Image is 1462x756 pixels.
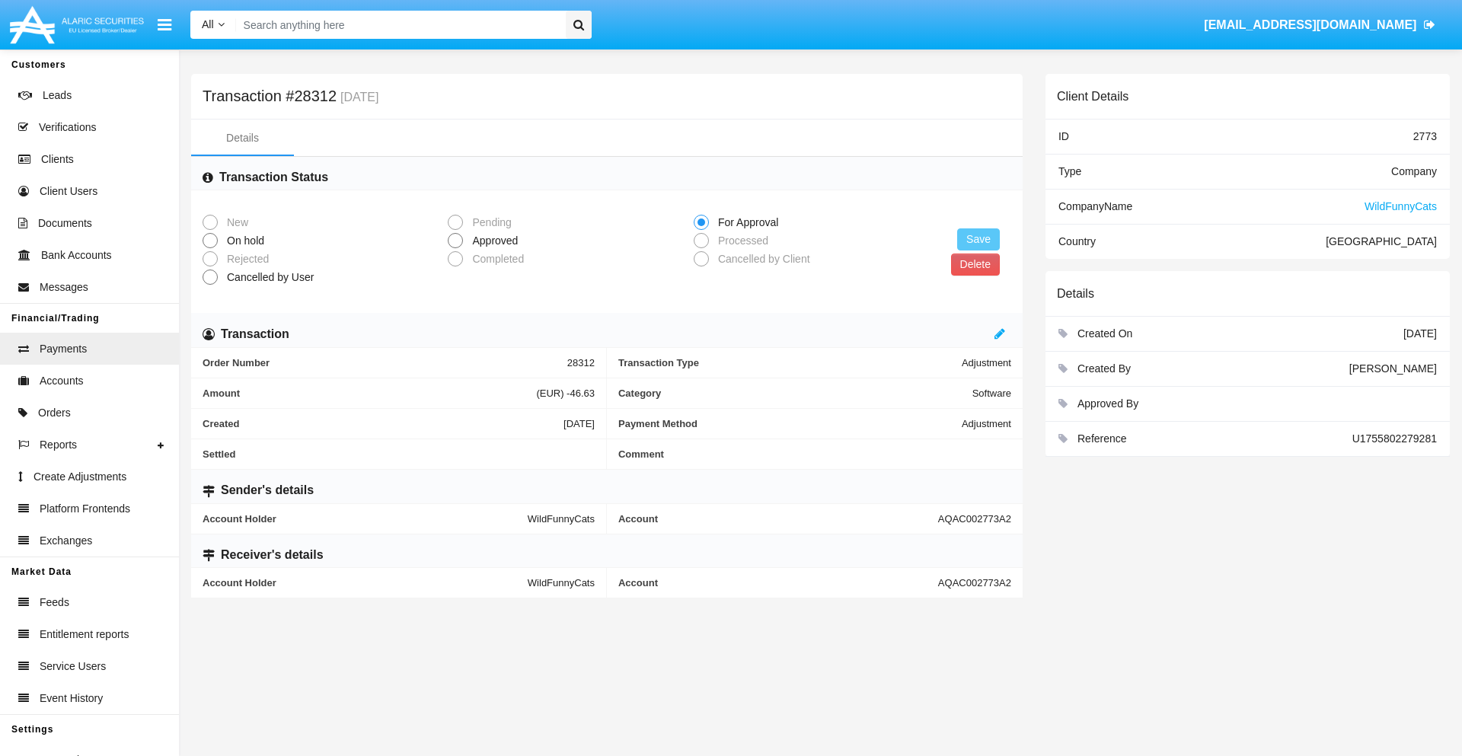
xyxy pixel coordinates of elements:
[203,513,528,525] span: Account Holder
[41,247,112,263] span: Bank Accounts
[1403,327,1437,340] span: [DATE]
[40,659,106,675] span: Service Users
[618,418,962,429] span: Payment Method
[34,469,126,485] span: Create Adjustments
[938,577,1011,589] span: AQAC002773A2
[40,595,69,611] span: Feeds
[202,18,214,30] span: All
[221,326,289,343] h6: Transaction
[40,691,103,707] span: Event History
[463,251,528,267] span: Completed
[567,357,595,368] span: 28312
[8,2,146,47] img: Logo image
[203,418,563,429] span: Created
[528,577,595,589] span: WildFunnyCats
[39,120,96,136] span: Verifications
[1058,130,1069,142] span: ID
[218,270,318,285] span: Cancelled by User
[1077,397,1138,410] span: Approved By
[236,11,560,39] input: Search
[221,547,324,563] h6: Receiver's details
[218,233,268,249] span: On hold
[1077,362,1131,375] span: Created By
[40,373,84,389] span: Accounts
[337,91,378,104] small: [DATE]
[1413,130,1437,142] span: 2773
[40,533,92,549] span: Exchanges
[709,233,772,249] span: Processed
[41,152,74,167] span: Clients
[1326,235,1437,247] span: [GEOGRAPHIC_DATA]
[1058,200,1132,212] span: Company Name
[203,577,528,589] span: Account Holder
[1204,18,1416,31] span: [EMAIL_ADDRESS][DOMAIN_NAME]
[463,215,515,231] span: Pending
[1391,165,1437,177] span: Company
[528,513,595,525] span: WildFunnyCats
[40,183,97,199] span: Client Users
[709,251,814,267] span: Cancelled by Client
[38,215,92,231] span: Documents
[1365,200,1437,212] span: WildFunnyCats
[951,254,1000,276] button: Delete
[618,388,972,399] span: Category
[226,130,259,146] div: Details
[203,90,378,104] h5: Transaction #28312
[1058,165,1081,177] span: Type
[938,513,1011,525] span: AQAC002773A2
[709,215,782,231] span: For Approval
[40,501,130,517] span: Platform Frontends
[203,448,595,460] span: Settled
[1057,89,1128,104] h6: Client Details
[1058,235,1096,247] span: Country
[972,388,1011,399] span: Software
[218,251,273,267] span: Rejected
[1077,432,1127,445] span: Reference
[221,482,314,499] h6: Sender's details
[40,279,88,295] span: Messages
[463,233,522,249] span: Approved
[1197,4,1443,46] a: [EMAIL_ADDRESS][DOMAIN_NAME]
[618,448,1011,460] span: Comment
[203,388,536,399] span: Amount
[618,357,962,368] span: Transaction Type
[219,169,328,186] h6: Transaction Status
[618,513,938,525] span: Account
[957,228,1000,250] button: Save
[218,215,252,231] span: New
[536,388,595,399] span: (EUR) -46.63
[1352,432,1437,445] span: U1755802279281
[203,357,567,368] span: Order Number
[40,627,129,643] span: Entitlement reports
[962,357,1011,368] span: Adjustment
[38,405,71,421] span: Orders
[40,437,77,453] span: Reports
[43,88,72,104] span: Leads
[1057,286,1094,301] h6: Details
[1077,327,1132,340] span: Created On
[962,418,1011,429] span: Adjustment
[40,341,87,357] span: Payments
[563,418,595,429] span: [DATE]
[618,577,938,589] span: Account
[1349,362,1437,375] span: [PERSON_NAME]
[190,17,236,33] a: All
